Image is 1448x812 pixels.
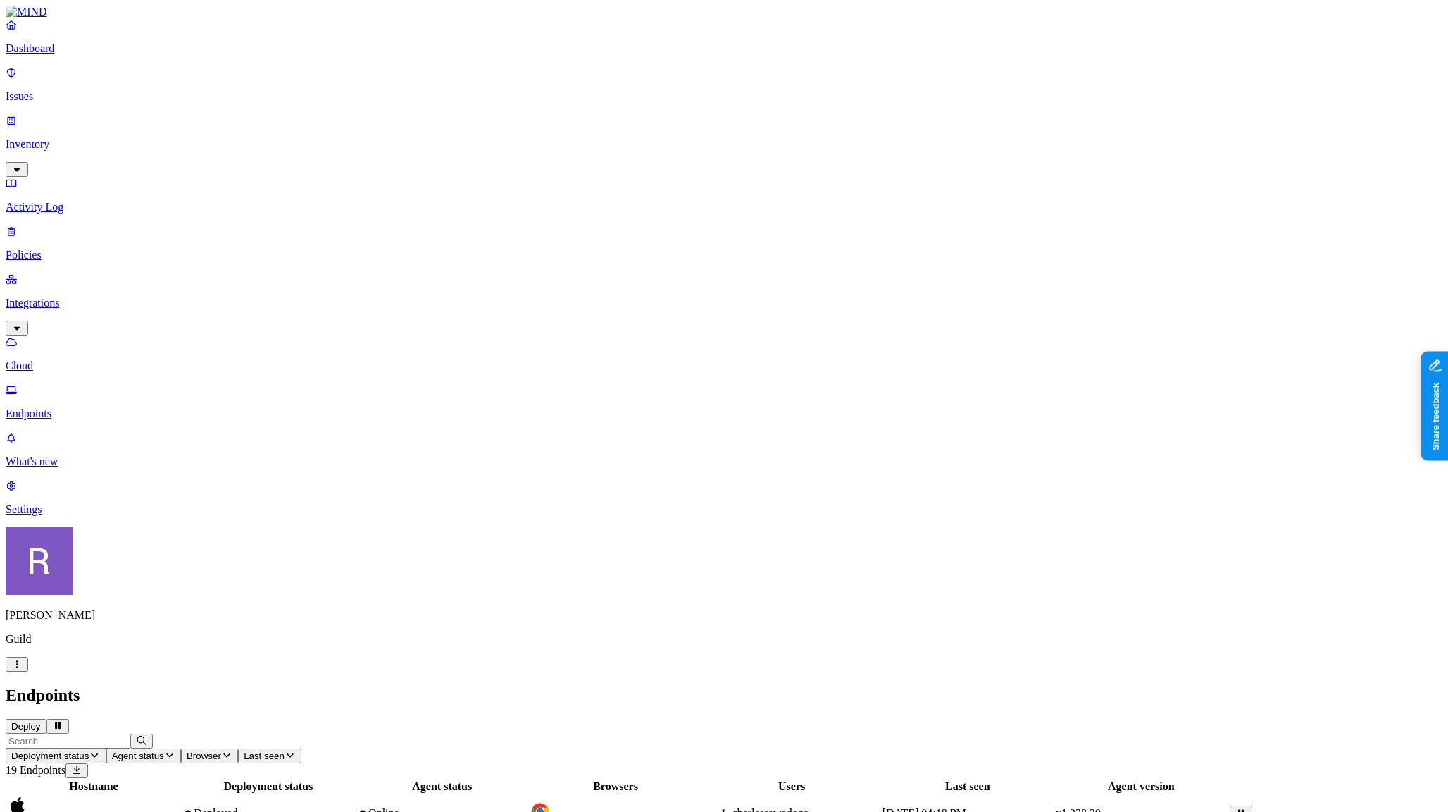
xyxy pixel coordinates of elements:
[6,249,1442,262] p: Policies
[6,201,1442,214] p: Activity Log
[6,42,1442,55] p: Dashboard
[6,138,1442,151] p: Inventory
[11,751,89,761] span: Deployment status
[6,503,1442,516] p: Settings
[244,751,285,761] span: Last seen
[6,686,1442,705] h2: Endpoints
[6,6,1442,18] a: MIND
[6,719,46,734] button: Deploy
[6,359,1442,372] p: Cloud
[6,114,1442,175] a: Inventory
[882,780,1053,793] div: Last seen
[6,177,1442,214] a: Activity Log
[6,764,65,776] span: 19 Endpoints
[187,751,221,761] span: Browser
[6,66,1442,103] a: Issues
[182,780,354,793] div: Deployment status
[6,6,47,18] img: MIND
[6,633,1442,646] p: Guild
[6,479,1442,516] a: Settings
[6,431,1442,468] a: What's new
[6,90,1442,103] p: Issues
[6,734,130,749] input: Search
[6,273,1442,333] a: Integrations
[6,297,1442,309] p: Integrations
[530,780,701,793] div: Browsers
[112,751,164,761] span: Agent status
[6,336,1442,372] a: Cloud
[6,407,1442,420] p: Endpoints
[6,609,1442,622] p: [PERSON_NAME]
[6,455,1442,468] p: What's new
[357,780,528,793] div: Agent status
[6,527,73,595] img: Rich Thompson
[6,383,1442,420] a: Endpoints
[704,780,879,793] div: Users
[1056,780,1227,793] div: Agent version
[8,780,180,793] div: Hostname
[6,18,1442,55] a: Dashboard
[6,225,1442,262] a: Policies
